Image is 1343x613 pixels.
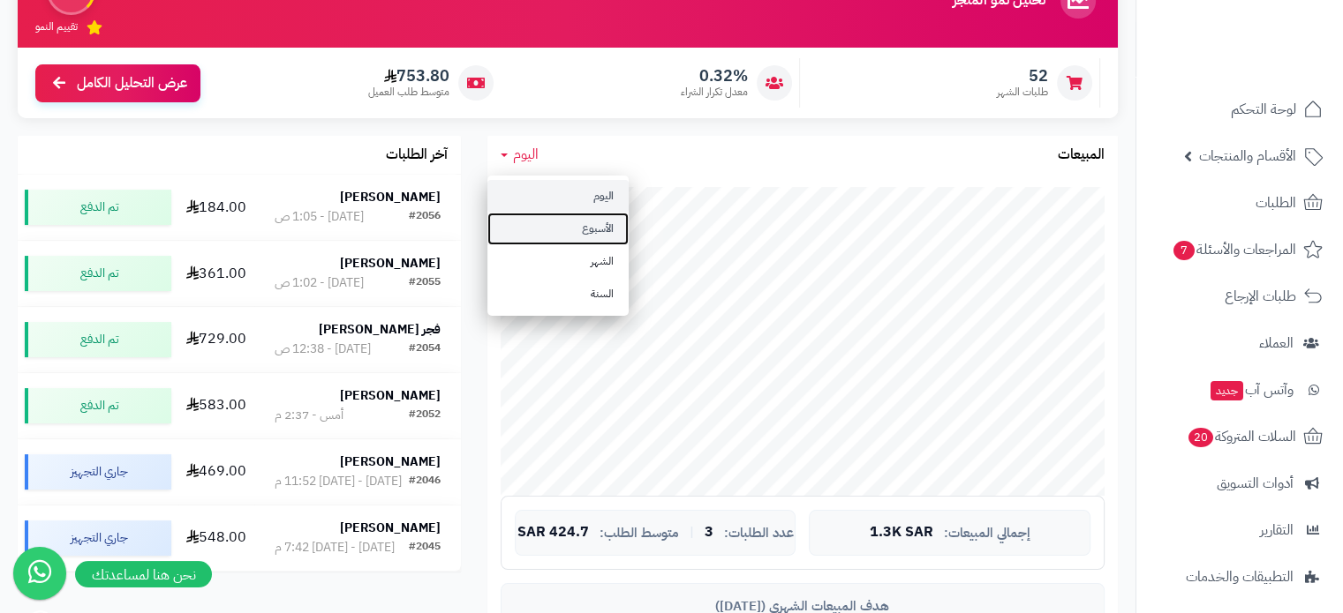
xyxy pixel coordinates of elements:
[1217,471,1294,496] span: أدوات التسويق
[275,473,402,490] div: [DATE] - [DATE] 11:52 م
[409,340,441,358] div: #2054
[340,452,441,471] strong: [PERSON_NAME]
[1147,182,1332,224] a: الطلبات
[35,19,78,34] span: تقييم النمو
[386,147,448,163] h3: آخر الطلبات
[1256,191,1296,215] span: الطلبات
[409,274,441,292] div: #2055
[25,520,171,556] div: جاري التجهيز
[35,64,200,102] a: عرض التحليل الكامل
[681,66,748,86] span: 0.32%
[1209,378,1294,402] span: وآتس آب
[25,322,171,357] div: تم الدفع
[178,175,255,240] td: 184.00
[368,66,449,86] span: 753.80
[25,388,171,423] div: تم الدفع
[1259,331,1294,355] span: العملاء
[340,188,441,206] strong: [PERSON_NAME]
[513,144,539,165] span: اليوم
[1058,147,1105,163] h3: المبيعات
[275,539,395,557] div: [DATE] - [DATE] 7:42 م
[1188,428,1213,447] span: 20
[409,407,441,424] div: #2052
[517,525,589,541] span: 424.7 SAR
[275,274,364,292] div: [DATE] - 1:02 ص
[944,526,1030,541] span: إجمالي المبيعات:
[25,454,171,490] div: جاري التجهيز
[487,278,629,310] a: السنة
[319,320,441,339] strong: فجر [PERSON_NAME]
[1147,462,1332,505] a: أدوات التسويق
[1147,228,1332,271] a: المراجعات والأسئلة7
[77,73,187,93] span: عرض التحليل الكامل
[705,525,713,541] span: 3
[340,254,441,273] strong: [PERSON_NAME]
[1172,237,1296,262] span: المراجعات والأسئلة
[724,526,794,541] span: عدد الطلبات:
[1173,241,1195,260] span: 7
[1231,97,1296,122] span: لوحة التحكم
[1147,509,1332,551] a: التقارير
[1147,369,1332,411] a: وآتس آبجديد
[275,340,371,358] div: [DATE] - 12:38 ص
[1186,564,1294,589] span: التطبيقات والخدمات
[681,85,748,100] span: معدل تكرار الشراء
[1147,556,1332,598] a: التطبيقات والخدمات
[1199,144,1296,168] span: الأقسام والمنتجات
[1225,284,1296,309] span: طلبات الإرجاع
[409,539,441,557] div: #2045
[487,245,629,278] a: الشهر
[997,85,1048,100] span: طلبات الشهر
[340,386,441,405] strong: [PERSON_NAME]
[1187,424,1296,449] span: السلات المتروكة
[178,307,255,372] td: 729.00
[997,66,1048,86] span: 52
[600,526,679,541] span: متوسط الطلب:
[178,505,255,571] td: 548.00
[275,407,343,424] div: أمس - 2:37 م
[409,208,441,226] div: #2056
[178,373,255,438] td: 583.00
[178,439,255,505] td: 469.00
[487,180,629,213] a: اليوم
[1147,275,1332,318] a: طلبات الإرجاع
[178,241,255,306] td: 361.00
[409,473,441,490] div: #2046
[1260,518,1294,542] span: التقارير
[870,525,933,541] span: 1.3K SAR
[368,85,449,100] span: متوسط طلب العميل
[1147,88,1332,131] a: لوحة التحكم
[1147,322,1332,364] a: العملاء
[25,190,171,225] div: تم الدفع
[690,526,694,539] span: |
[25,256,171,291] div: تم الدفع
[501,145,539,165] a: اليوم
[275,208,364,226] div: [DATE] - 1:05 ص
[487,213,629,245] a: الأسبوع
[340,519,441,537] strong: [PERSON_NAME]
[1147,415,1332,458] a: السلات المتروكة20
[1211,381,1243,400] span: جديد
